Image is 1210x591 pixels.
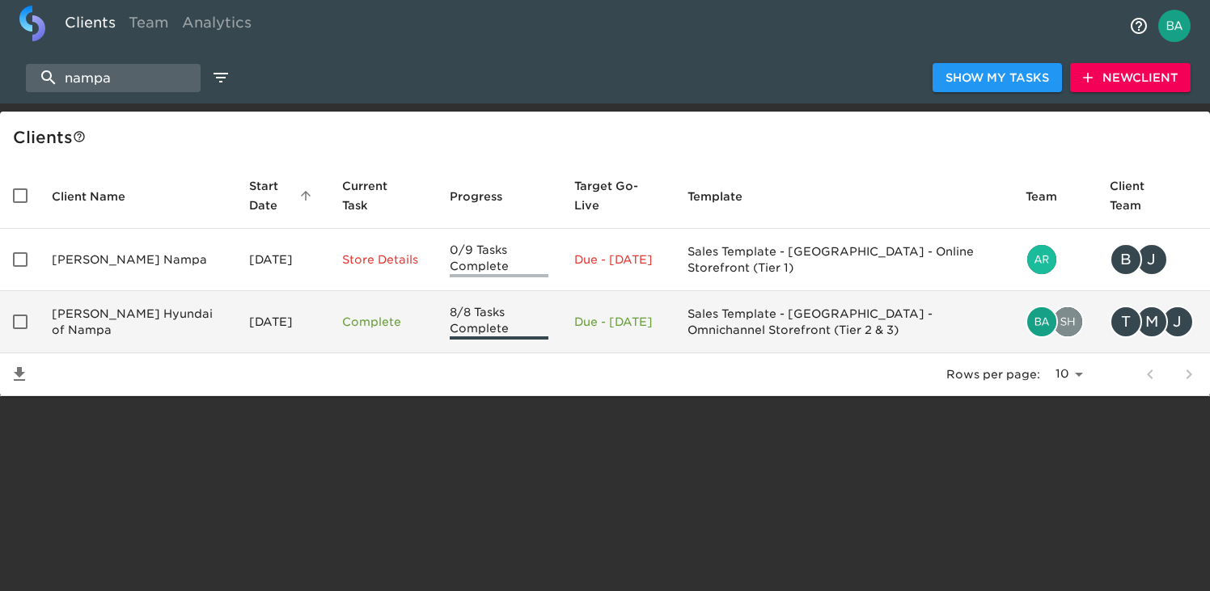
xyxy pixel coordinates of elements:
[19,6,45,41] img: logo
[946,68,1049,88] span: Show My Tasks
[1136,243,1168,276] div: J
[236,291,329,353] td: [DATE]
[1026,243,1084,276] div: ari.frost@roadster.com
[1070,63,1191,93] button: NewClient
[1110,306,1197,338] div: tolson@kendallauto.com, mmorris@kendallauto.com, juliecombe@kendallauto.com
[437,291,561,353] td: 8/8 Tasks Complete
[39,229,236,291] td: [PERSON_NAME] Nampa
[687,187,764,206] span: Template
[342,176,425,215] span: Current Task
[1158,10,1191,42] img: Profile
[249,176,316,215] span: Start Date
[1047,362,1089,386] select: rows per page
[1026,306,1084,338] div: bailey.rubin@cdk.com, shresta.mandala@cdk.com
[52,187,146,206] span: Client Name
[1119,6,1158,45] button: notifications
[675,291,1013,353] td: Sales Template - [GEOGRAPHIC_DATA] - Omnichannel Storefront (Tier 2 & 3)
[574,314,661,330] p: Due - [DATE]
[1027,245,1056,274] img: ari.frost@roadster.com
[1053,307,1082,336] img: shresta.mandala@cdk.com
[207,64,235,91] button: edit
[176,6,258,45] a: Analytics
[1110,176,1197,215] span: Client Team
[437,229,561,291] td: 0/9 Tasks Complete
[450,187,523,206] span: Progress
[675,229,1013,291] td: Sales Template - [GEOGRAPHIC_DATA] - Online Storefront (Tier 1)
[26,64,201,92] input: search
[39,291,236,353] td: [PERSON_NAME] Hyundai of Nampa
[236,229,329,291] td: [DATE]
[574,251,661,268] p: Due - [DATE]
[946,366,1040,382] p: Rows per page:
[1136,306,1168,338] div: M
[122,6,176,45] a: Team
[58,6,122,45] a: Clients
[574,176,640,215] span: Calculated based on the start date and the duration of all Tasks contained in this Hub.
[13,125,1204,150] div: Client s
[933,63,1062,93] button: Show My Tasks
[1083,68,1178,88] span: New Client
[1026,187,1078,206] span: Team
[1161,306,1194,338] div: J
[73,130,86,143] svg: This is a list of all of your clients and clients shared with you
[342,176,404,215] span: This is the next Task in this Hub that should be completed
[1110,306,1142,338] div: T
[1110,243,1197,276] div: bmeyer@corwinauto.com, jimb@corwinauto.com
[342,314,425,330] p: Complete
[574,176,661,215] span: Target Go-Live
[1027,307,1056,336] img: bailey.rubin@cdk.com
[1110,243,1142,276] div: B
[342,251,425,268] p: Store Details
